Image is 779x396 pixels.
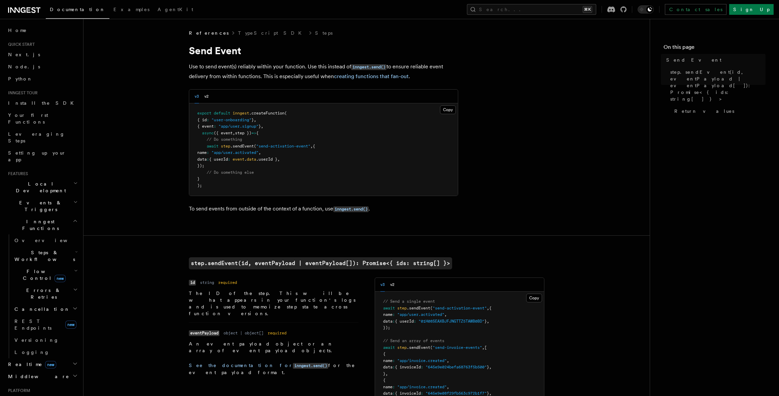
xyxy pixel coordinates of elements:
span: data [383,391,393,396]
span: name [383,358,393,363]
button: v2 [390,278,395,292]
span: await [383,306,395,310]
div: Inngest Functions [5,234,79,358]
a: Sign Up [729,4,774,15]
span: step [397,345,407,350]
span: : [393,391,395,396]
span: }); [383,325,390,330]
a: Leveraging Steps [5,128,79,147]
code: id [189,280,196,286]
button: Copy [440,105,456,114]
span: { userId [395,319,414,324]
span: Your first Functions [8,112,48,125]
a: AgentKit [154,2,197,18]
span: , [489,365,492,369]
span: ( [430,345,433,350]
code: inngest.send() [333,206,369,212]
span: { [489,306,492,310]
span: Python [8,76,33,81]
dd: string [200,280,214,285]
span: : [393,358,395,363]
span: Logging [14,350,49,355]
span: , [254,118,256,122]
span: new [45,361,56,368]
button: v3 [195,90,199,103]
button: Toggle dark mode [638,5,654,13]
span: new [55,275,66,282]
p: An event payload object or an array of event payload objects. [189,340,359,354]
span: Home [8,27,27,34]
p: The ID of the step. This will be what appears in your function's logs and is used to memoize step... [189,290,359,317]
a: Overview [12,234,79,246]
h1: Send Event [189,44,458,57]
span: await [383,345,395,350]
span: step [397,306,407,310]
span: data [383,319,393,324]
span: , [261,124,263,129]
span: name [197,150,207,155]
span: "send-activation-event" [256,144,310,148]
span: } [251,118,254,122]
a: Versioning [12,334,79,346]
span: // Send an array of events [383,338,444,343]
a: step.sendEvent(id, eventPayload | eventPayload[]): Promise<{ ids: string[] }> [668,66,766,105]
span: "send-invoice-events" [433,345,482,350]
span: Documentation [50,7,105,12]
span: Inngest Functions [5,218,73,232]
span: "app/user.activated" [397,312,444,317]
span: AgentKit [158,7,193,12]
span: .createFunction [249,111,284,115]
span: name [383,312,393,317]
span: export [197,111,211,115]
span: "645e9e08f29fb563c972b1f7" [426,391,487,396]
span: .sendEvent [230,144,254,148]
span: , [259,150,261,155]
span: { invoiceId [395,365,421,369]
span: step }) [235,131,251,135]
button: Middleware [5,370,79,383]
a: Node.js [5,61,79,73]
span: , [482,345,484,350]
span: data [247,157,256,162]
span: : [393,385,395,389]
a: Python [5,73,79,85]
a: Documentation [46,2,109,19]
h4: On this page [664,43,766,54]
span: Local Development [5,180,73,194]
span: : [207,150,209,155]
span: : [393,312,395,317]
a: step.sendEvent(id, eventPayload | eventPayload[]): Promise<{ ids: string[] }> [189,257,452,269]
a: Return values [672,105,766,117]
span: Flow Control [12,268,74,282]
span: Overview [14,238,84,243]
span: Send Event [666,57,721,63]
span: Quick start [5,42,35,47]
a: Contact sales [665,4,726,15]
dd: required [268,330,286,336]
a: Home [5,24,79,36]
span: .sendEvent [407,345,430,350]
span: new [65,321,76,329]
dd: required [218,280,237,285]
span: Steps & Workflows [12,249,75,263]
span: : [393,365,395,369]
button: Events & Triggers [5,197,79,216]
a: Your first Functions [5,109,79,128]
span: "send-activation-event" [433,306,487,310]
span: "app/user.signup" [218,124,259,129]
span: } [383,371,385,376]
span: { invoiceId [395,391,421,396]
span: ); [197,183,202,188]
span: , [487,306,489,310]
span: "01H08SEAXBJFJNGTTZ5TAWB0BD" [418,319,484,324]
span: , [447,358,449,363]
button: Flow Controlnew [12,265,79,284]
span: , [233,131,235,135]
span: step.sendEvent(id, eventPayload | eventPayload[]): Promise<{ ids: string[] }> [670,69,766,102]
span: Setting up your app [8,150,66,162]
span: "app/invoice.created" [397,385,447,389]
span: : [414,319,416,324]
p: for the event payload format. [189,362,359,376]
button: Errors & Retries [12,284,79,303]
button: Local Development [5,178,79,197]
